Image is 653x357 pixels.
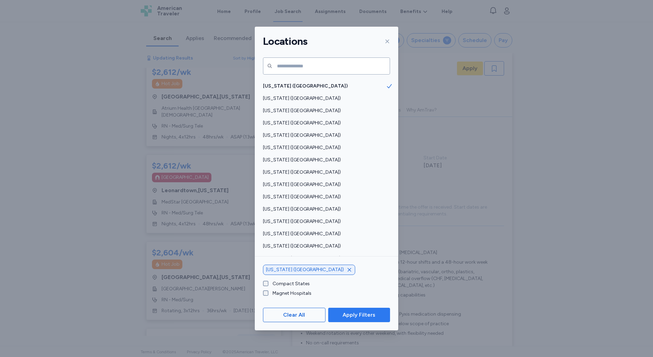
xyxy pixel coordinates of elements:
span: [US_STATE] ([GEOGRAPHIC_DATA]) [263,120,386,127]
label: Magnet Hospitals [268,290,311,297]
span: [US_STATE] ([GEOGRAPHIC_DATA]) [263,157,386,163]
span: [US_STATE] ([GEOGRAPHIC_DATA]) [263,169,386,176]
span: [US_STATE] ([GEOGRAPHIC_DATA]) [266,266,344,273]
span: Apply Filters [343,311,375,319]
span: [US_STATE] ([GEOGRAPHIC_DATA]) [263,144,386,151]
button: Clear All [263,308,325,322]
span: Clear All [283,311,305,319]
button: Apply Filters [328,308,390,322]
span: [US_STATE] ([GEOGRAPHIC_DATA]) [263,218,386,225]
span: [US_STATE] ([GEOGRAPHIC_DATA]) [263,83,386,90]
label: Compact States [268,280,310,287]
span: [US_STATE] ([GEOGRAPHIC_DATA]) [263,181,386,188]
span: [US_STATE] ([GEOGRAPHIC_DATA]) [263,255,386,262]
h1: Locations [263,35,307,48]
span: [US_STATE] ([GEOGRAPHIC_DATA]) [263,132,386,139]
span: [US_STATE] ([GEOGRAPHIC_DATA]) [263,230,386,237]
span: [US_STATE] ([GEOGRAPHIC_DATA]) [263,206,386,213]
span: [US_STATE] ([GEOGRAPHIC_DATA]) [263,107,386,114]
span: [US_STATE] ([GEOGRAPHIC_DATA]) [263,95,386,102]
span: [US_STATE] ([GEOGRAPHIC_DATA]) [263,194,386,200]
span: [US_STATE] ([GEOGRAPHIC_DATA]) [263,243,386,250]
